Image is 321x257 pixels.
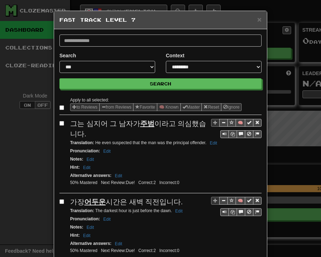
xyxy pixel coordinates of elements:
[126,180,135,185] span: 2024-04-20
[70,208,185,213] small: The darkest hour is just before the dawn.
[70,216,100,221] strong: Pronunciation :
[221,103,242,111] button: Ignore
[70,157,83,162] strong: Notes :
[113,172,125,180] button: Edit
[133,103,157,111] button: Favorite
[173,207,185,215] button: Edit
[70,208,94,213] strong: Translation :
[236,119,245,127] button: 🧠
[70,148,100,153] strong: Pronunciation :
[70,165,80,170] strong: Hint :
[201,103,221,111] button: Reset
[113,240,125,248] button: Edit
[257,16,262,23] button: Close
[68,248,99,254] li: 50% Mastered
[70,241,111,246] strong: Alternative answers :
[70,198,183,206] span: 가장 시간은 새벽 직전입니다.
[59,52,76,59] label: Search
[101,215,113,223] button: Edit
[59,16,262,23] h5: Fast Track Level 7
[99,180,137,186] li: Next Review:
[236,197,245,205] button: 🧠
[220,208,262,216] div: Sentence controls
[84,156,96,163] button: Edit
[137,180,158,186] li: Correct: 2
[99,103,134,111] button: from Reviews
[70,233,80,238] strong: Hint :
[59,78,262,89] button: Search
[180,103,202,111] button: Master
[70,140,94,145] strong: Translation :
[157,103,181,111] button: 🧠 Known
[126,248,135,253] span: 2024-04-18
[166,52,184,59] label: Context
[211,119,262,138] div: Sentence controls
[84,198,106,206] u: 어두운
[207,139,219,147] button: Edit
[211,197,262,216] div: Sentence controls
[81,164,93,172] button: Edit
[81,232,93,240] button: Edit
[140,120,154,127] u: 주범
[158,248,181,254] li: Incorrect: 0
[99,248,137,254] li: Next Review:
[84,224,96,231] button: Edit
[101,147,113,155] button: Edit
[70,120,206,138] span: 그는 심지어 그 남자가 이라고 의심했습니다.
[70,103,100,111] button: to Reviews
[70,103,242,111] div: Sentence options
[220,130,262,138] div: Sentence controls
[137,248,158,254] li: Correct: 2
[70,173,111,178] strong: Alternative answers :
[70,225,83,230] strong: Notes :
[158,180,181,186] li: Incorrect: 0
[257,15,262,23] span: ×
[70,140,219,145] small: He even suspected that the man was the principal offender.
[70,98,109,103] small: Apply to all selected:
[68,180,99,186] li: 50% Mastered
